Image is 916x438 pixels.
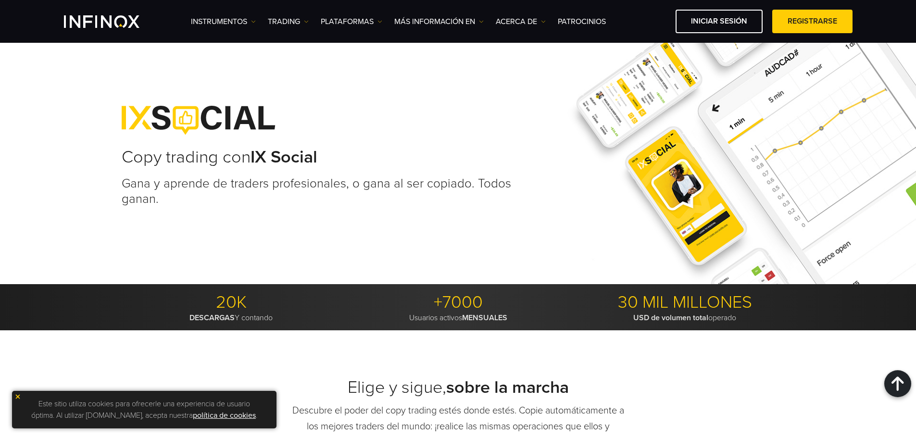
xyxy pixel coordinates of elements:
p: Y contando [122,313,341,323]
a: INFINOX Logo [64,15,162,28]
p: Este sitio utiliza cookies para ofrecerle una experiencia de usuario óptima. Al utilizar [DOMAIN_... [17,396,272,424]
a: ACERCA DE [496,16,546,27]
a: Iniciar sesión [676,10,763,33]
a: Registrarse [772,10,853,33]
a: Patrocinios [558,16,606,27]
strong: IX Social [251,147,317,167]
p: +7000 [348,292,568,313]
p: operado [575,313,795,323]
strong: MENSUALES [462,313,507,323]
strong: sobre la marcha [446,377,569,398]
strong: DESCARGAS [189,313,235,323]
a: PLATAFORMAS [321,16,382,27]
img: yellow close icon [14,393,21,400]
a: Instrumentos [191,16,256,27]
strong: USD de volumen total [633,313,708,323]
h2: Copy trading con [122,147,517,168]
p: Usuarios activos [348,313,568,323]
p: 30 MIL MILLONES [575,292,795,313]
a: Más información en [394,16,484,27]
h2: Elige y sigue, [290,377,627,398]
h3: Gana y aprende de traders profesionales, o gana al ser copiado. Todos ganan. [122,176,517,206]
a: política de cookies [193,411,256,420]
p: 20K [122,292,341,313]
a: TRADING [268,16,309,27]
